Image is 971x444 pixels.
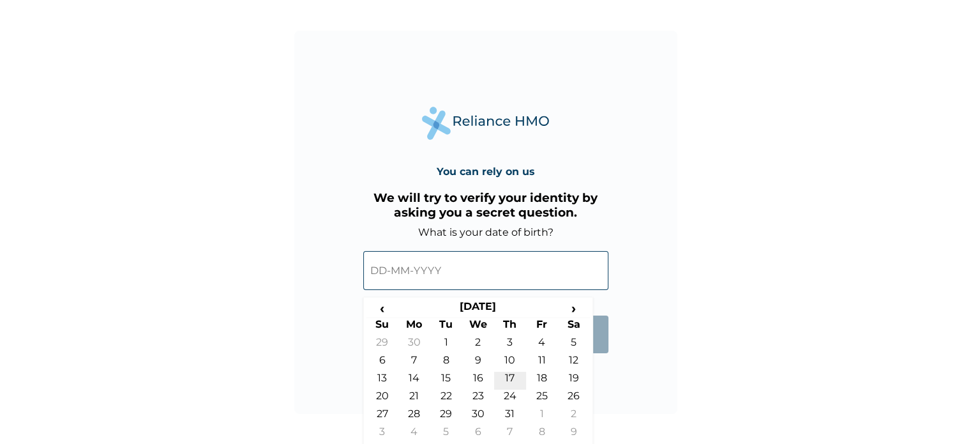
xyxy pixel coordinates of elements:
td: 4 [526,336,558,354]
td: 9 [462,354,494,372]
td: 14 [398,372,430,390]
h3: We will try to verify your identity by asking you a secret question. [363,190,608,220]
td: 13 [366,372,398,390]
td: 29 [366,336,398,354]
td: 6 [366,354,398,372]
td: 23 [462,390,494,408]
td: 28 [398,408,430,425]
th: Th [494,318,526,336]
td: 20 [366,390,398,408]
th: Sa [558,318,590,336]
th: [DATE] [398,300,558,318]
td: 17 [494,372,526,390]
td: 6 [462,425,494,443]
td: 21 [398,390,430,408]
td: 24 [494,390,526,408]
td: 4 [398,425,430,443]
td: 9 [558,425,590,443]
td: 1 [430,336,462,354]
th: Tu [430,318,462,336]
img: Reliance Health's Logo [422,107,550,139]
h4: You can rely on us [437,165,535,178]
td: 8 [430,354,462,372]
td: 30 [398,336,430,354]
td: 3 [366,425,398,443]
input: DD-MM-YYYY [363,251,608,290]
td: 29 [430,408,462,425]
td: 19 [558,372,590,390]
td: 11 [526,354,558,372]
th: Fr [526,318,558,336]
td: 2 [462,336,494,354]
td: 3 [494,336,526,354]
td: 22 [430,390,462,408]
td: 5 [558,336,590,354]
th: We [462,318,494,336]
td: 27 [366,408,398,425]
th: Su [366,318,398,336]
label: What is your date of birth? [418,226,553,238]
td: 31 [494,408,526,425]
td: 2 [558,408,590,425]
td: 25 [526,390,558,408]
span: › [558,300,590,316]
th: Mo [398,318,430,336]
td: 8 [526,425,558,443]
td: 26 [558,390,590,408]
td: 7 [398,354,430,372]
td: 18 [526,372,558,390]
span: ‹ [366,300,398,316]
td: 12 [558,354,590,372]
td: 5 [430,425,462,443]
td: 15 [430,372,462,390]
td: 1 [526,408,558,425]
td: 10 [494,354,526,372]
td: 30 [462,408,494,425]
td: 7 [494,425,526,443]
td: 16 [462,372,494,390]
